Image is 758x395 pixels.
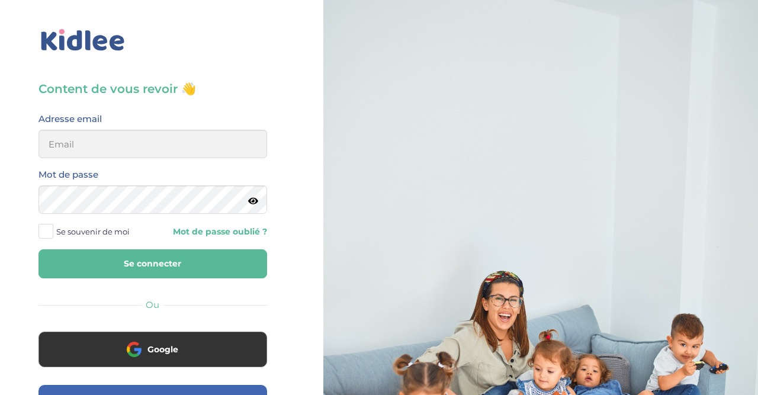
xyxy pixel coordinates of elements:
span: Se souvenir de moi [56,224,130,239]
a: Google [38,352,267,363]
input: Email [38,130,267,158]
label: Mot de passe [38,167,98,182]
h3: Content de vous revoir 👋 [38,81,267,97]
img: google.png [127,342,142,357]
span: Ou [146,299,159,310]
button: Se connecter [38,249,267,278]
a: Mot de passe oublié ? [162,226,267,237]
span: Google [147,343,178,355]
label: Adresse email [38,111,102,127]
img: logo_kidlee_bleu [38,27,127,54]
button: Google [38,332,267,367]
